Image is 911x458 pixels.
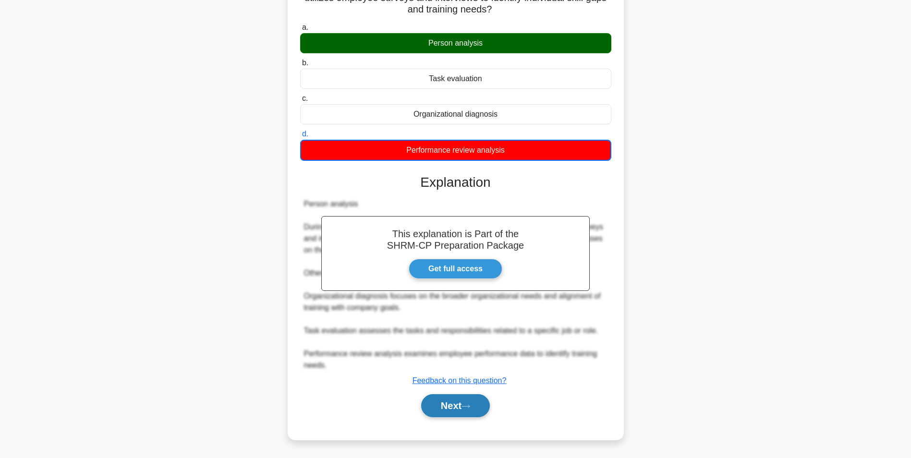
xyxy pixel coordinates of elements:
[300,33,611,53] div: Person analysis
[300,140,611,161] div: Performance review analysis
[302,94,308,102] span: c.
[302,130,308,138] span: d.
[302,59,308,67] span: b.
[300,104,611,124] div: Organizational diagnosis
[302,23,308,31] span: a.
[421,394,490,417] button: Next
[409,259,502,279] a: Get full access
[300,69,611,89] div: Task evaluation
[304,198,607,371] div: Person analysis During a training needs assessment, person analysis typically utilizes employee s...
[306,174,606,191] h3: Explanation
[413,376,507,385] a: Feedback on this question?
